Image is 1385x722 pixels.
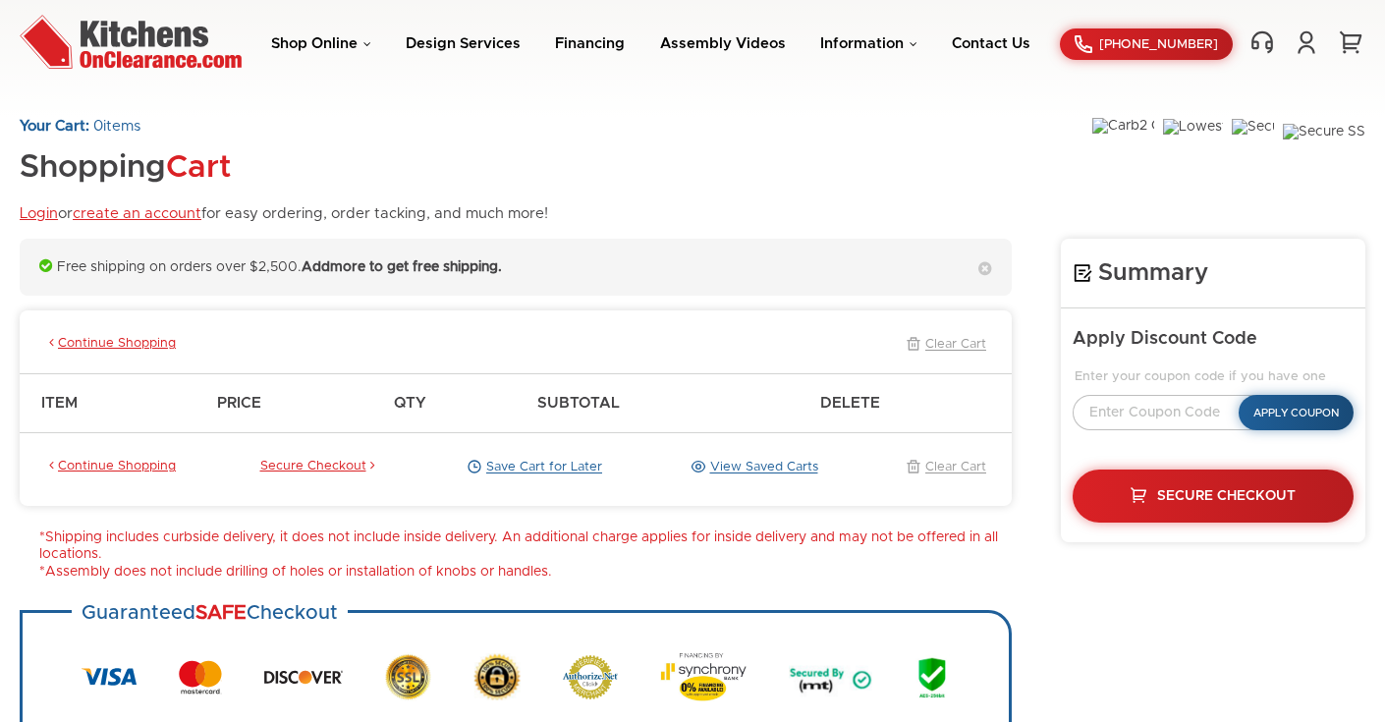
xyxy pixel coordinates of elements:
img: Discover [264,663,343,692]
a: Continue Shopping [45,336,176,354]
strong: Your Cart: [20,119,89,134]
span: 0 [93,119,103,134]
a: [PHONE_NUMBER] [1060,28,1233,60]
img: SSL [385,652,431,701]
th: Price [207,373,384,432]
h4: Summary [1073,258,1354,288]
p: or for easy ordering, order tacking, and much more! [20,205,548,224]
h3: Guaranteed Checkout [72,591,348,636]
a: Financing [555,36,625,51]
img: Secure [473,653,521,700]
a: Secure Checkout [1073,470,1354,523]
img: Kitchens On Clearance [20,15,242,69]
h5: Apply Discount Code [1073,328,1354,351]
a: Information [820,36,917,51]
span: [PHONE_NUMBER] [1099,38,1218,51]
th: Subtotal [527,373,810,432]
li: *Shipping includes curbside delivery, it does not include inside delivery. An additional charge a... [39,529,1012,564]
img: Authorize.net [563,655,618,699]
a: View Saved Carts [687,459,818,476]
a: create an account [73,206,201,221]
li: *Assembly does not include drilling of holes or installation of knobs or handles. [39,564,1012,582]
span: Secure Checkout [1157,489,1296,503]
a: Secure Checkout [260,459,379,476]
h1: Shopping [20,151,548,186]
img: Secure Order [1232,119,1274,158]
a: Assembly Videos [660,36,786,51]
img: AES 256 Bit [914,652,950,701]
img: Secure SSL Encyption [1283,124,1365,153]
a: Clear Cart [902,459,986,476]
a: Contact Us [952,36,1030,51]
img: Carb2 Compliant [1092,118,1154,158]
a: Design Services [406,36,521,51]
a: Clear Cart [902,336,986,354]
a: Save Cart for Later [463,459,602,476]
img: Secured by MT [789,652,872,701]
a: Login [20,206,58,221]
a: Shop Online [271,36,371,51]
span: Cart [166,152,231,184]
img: MasterCard [179,660,222,694]
strong: SAFE [195,603,247,623]
button: Apply Coupon [1239,395,1354,430]
th: Qty [384,373,528,432]
th: Delete [810,373,1012,432]
img: Lowest Price Guarantee [1163,119,1223,157]
th: Item [20,373,207,432]
img: Synchrony Bank [660,652,747,701]
a: Continue Shopping [45,459,176,476]
legend: Enter your coupon code if you have one [1073,369,1354,385]
img: Visa [82,668,137,686]
strong: Add more to get free shipping. [302,260,502,274]
p: items [20,118,548,137]
input: Enter Coupon Code [1073,395,1268,430]
div: Free shipping on orders over $2,500. [20,239,1012,297]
